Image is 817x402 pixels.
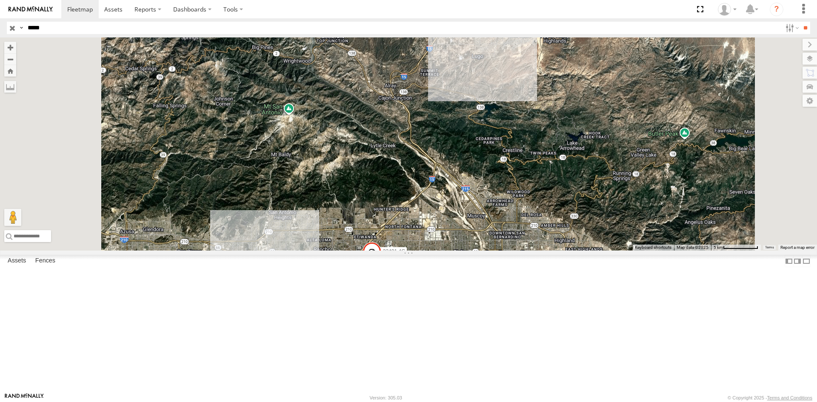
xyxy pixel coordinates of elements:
[4,53,16,65] button: Zoom out
[803,95,817,107] label: Map Settings
[715,3,740,16] div: Puma Singh
[780,245,814,250] a: Report a map error
[728,395,812,400] div: © Copyright 2025 -
[4,42,16,53] button: Zoom in
[767,395,812,400] a: Terms and Conditions
[5,393,44,402] a: Visit our Website
[770,3,783,16] i: ?
[782,22,800,34] label: Search Filter Options
[714,245,723,250] span: 5 km
[793,255,802,267] label: Dock Summary Table to the Right
[711,245,761,251] button: Map Scale: 5 km per 79 pixels
[802,255,811,267] label: Hide Summary Table
[635,245,671,251] button: Keyboard shortcuts
[383,248,406,254] span: 23491 4G
[785,255,793,267] label: Dock Summary Table to the Left
[4,209,21,226] button: Drag Pegman onto the map to open Street View
[677,245,708,250] span: Map data ©2025
[9,6,53,12] img: rand-logo.svg
[370,395,402,400] div: Version: 305.03
[3,255,30,267] label: Assets
[4,65,16,77] button: Zoom Home
[4,81,16,93] label: Measure
[765,246,774,249] a: Terms
[31,255,60,267] label: Fences
[18,22,25,34] label: Search Query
